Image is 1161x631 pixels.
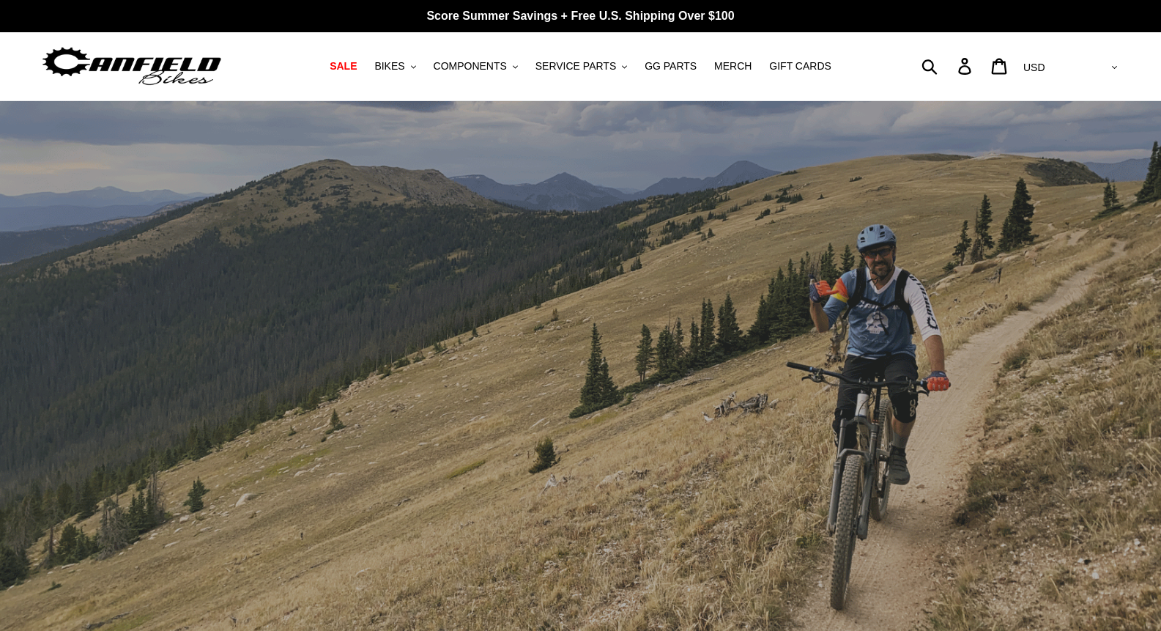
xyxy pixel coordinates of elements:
[637,56,704,76] a: GG PARTS
[40,43,223,89] img: Canfield Bikes
[528,56,634,76] button: SERVICE PARTS
[434,60,507,73] span: COMPONENTS
[535,60,616,73] span: SERVICE PARTS
[930,50,967,82] input: Search
[769,60,831,73] span: GIFT CARDS
[707,56,759,76] a: MERCH
[374,60,404,73] span: BIKES
[426,56,525,76] button: COMPONENTS
[322,56,364,76] a: SALE
[714,60,752,73] span: MERCH
[330,60,357,73] span: SALE
[645,60,697,73] span: GG PARTS
[762,56,839,76] a: GIFT CARDS
[367,56,423,76] button: BIKES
